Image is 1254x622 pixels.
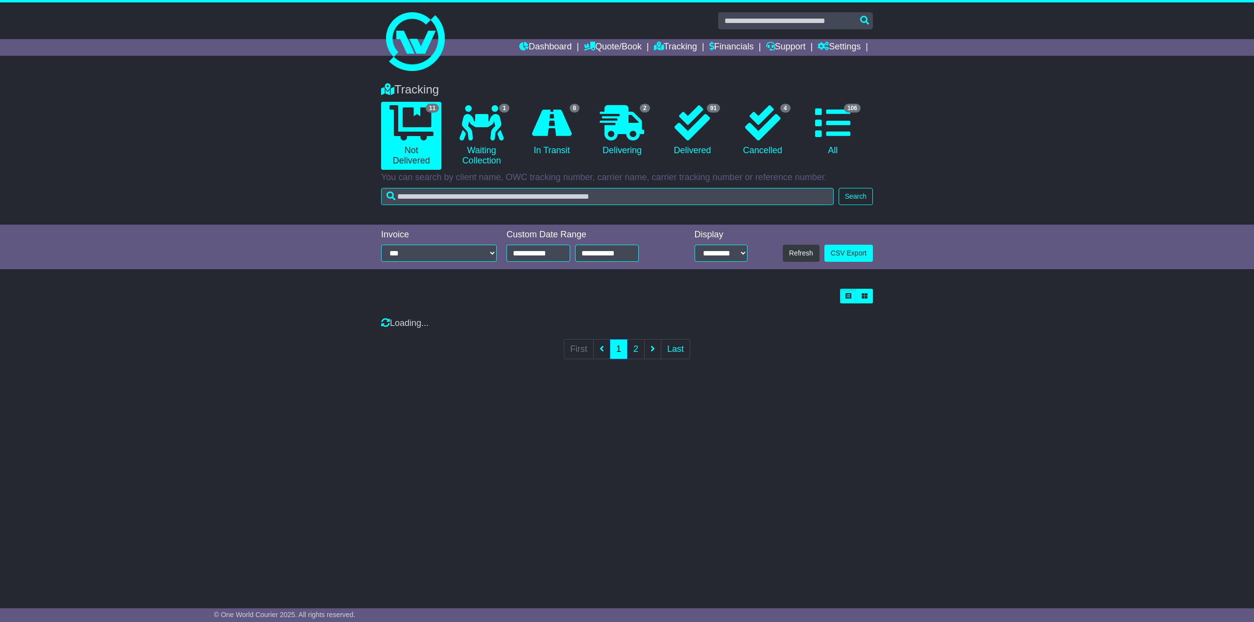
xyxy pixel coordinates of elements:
button: Refresh [783,245,820,262]
div: Tracking [376,83,878,97]
a: Last [661,339,690,359]
div: Loading... [381,318,873,329]
a: Settings [818,39,861,56]
a: 2 Delivering [592,102,652,160]
span: 2 [640,104,650,113]
div: Invoice [381,230,497,240]
span: 4 [780,104,791,113]
span: 11 [426,104,439,113]
a: 106 All [803,102,863,160]
div: Custom Date Range [506,230,664,240]
a: 4 Cancelled [732,102,793,160]
a: 11 Not Delivered [381,102,441,170]
a: Dashboard [519,39,572,56]
div: Display [695,230,748,240]
a: Tracking [654,39,697,56]
span: 8 [570,104,580,113]
a: 8 In Transit [522,102,582,160]
p: You can search by client name, OWC tracking number, carrier name, carrier tracking number or refe... [381,172,873,183]
a: 2 [627,339,645,359]
a: 91 Delivered [662,102,723,160]
a: Financials [709,39,754,56]
a: 1 Waiting Collection [451,102,511,170]
span: 91 [707,104,720,113]
span: 1 [499,104,509,113]
a: Quote/Book [584,39,642,56]
a: CSV Export [824,245,873,262]
span: © One World Courier 2025. All rights reserved. [214,611,356,619]
button: Search [839,188,873,205]
span: 106 [844,104,861,113]
a: 1 [610,339,627,359]
a: Support [766,39,806,56]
